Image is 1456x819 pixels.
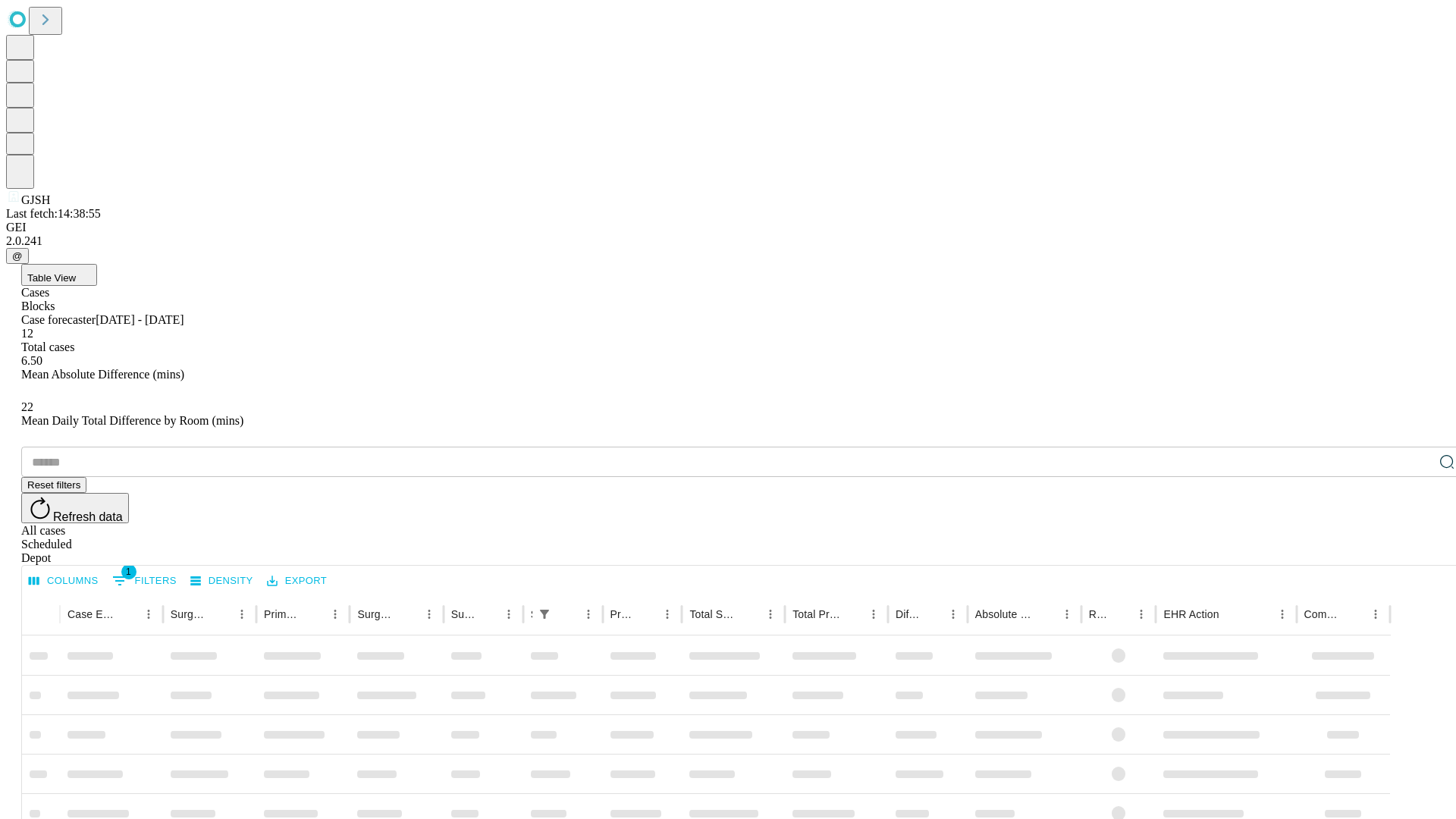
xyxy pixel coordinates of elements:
span: 22 [21,400,33,413]
button: Menu [138,604,159,625]
div: Comments [1304,608,1342,620]
div: Primary Service [264,608,302,620]
span: Last fetch: 14:38:55 [6,207,101,220]
button: Menu [1272,604,1293,625]
div: Absolute Difference [975,608,1034,620]
span: Refresh data [53,510,123,523]
button: Menu [863,604,884,625]
button: Menu [498,604,519,625]
button: Sort [1221,604,1242,625]
span: Table View [27,272,76,284]
button: @ [6,248,29,264]
button: Sort [1035,604,1056,625]
button: Refresh data [21,493,129,523]
div: Surgery Date [451,608,475,620]
button: Menu [578,604,599,625]
button: Menu [1131,604,1152,625]
button: Menu [325,604,346,625]
button: Menu [760,604,781,625]
div: Surgeon Name [171,608,209,620]
button: Sort [557,604,578,625]
div: 1 active filter [534,604,555,625]
button: Show filters [534,604,555,625]
button: Sort [635,604,657,625]
div: GEI [6,221,1450,234]
button: Sort [397,604,419,625]
button: Sort [921,604,943,625]
button: Sort [842,604,863,625]
button: Sort [210,604,231,625]
div: EHR Action [1163,608,1219,620]
button: Export [263,570,331,593]
button: Sort [1344,604,1365,625]
button: Sort [303,604,325,625]
span: @ [12,250,23,262]
span: 12 [21,327,33,340]
button: Table View [21,264,97,286]
span: [DATE] - [DATE] [96,313,184,326]
button: Density [187,570,257,593]
div: Predicted In Room Duration [610,608,635,620]
button: Select columns [25,570,102,593]
span: Case forecaster [21,313,96,326]
div: Total Scheduled Duration [689,608,737,620]
button: Sort [739,604,760,625]
button: Menu [231,604,253,625]
span: Total cases [21,340,74,353]
button: Reset filters [21,477,86,493]
button: Sort [1109,604,1131,625]
button: Sort [117,604,138,625]
span: 6.50 [21,354,42,367]
span: Mean Daily Total Difference by Room (mins) [21,414,243,427]
button: Menu [657,604,678,625]
div: 2.0.241 [6,234,1450,248]
span: Reset filters [27,479,80,491]
button: Menu [1365,604,1386,625]
button: Sort [477,604,498,625]
button: Menu [419,604,440,625]
button: Menu [943,604,964,625]
button: Menu [1056,604,1078,625]
div: Resolved in EHR [1089,608,1109,620]
span: 1 [121,564,136,579]
div: Scheduled In Room Duration [531,608,532,620]
div: Difference [896,608,920,620]
div: Surgery Name [357,608,395,620]
span: Mean Absolute Difference (mins) [21,368,184,381]
div: Case Epic Id [67,608,115,620]
button: Show filters [108,569,180,593]
span: GJSH [21,193,50,206]
div: Total Predicted Duration [792,608,840,620]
